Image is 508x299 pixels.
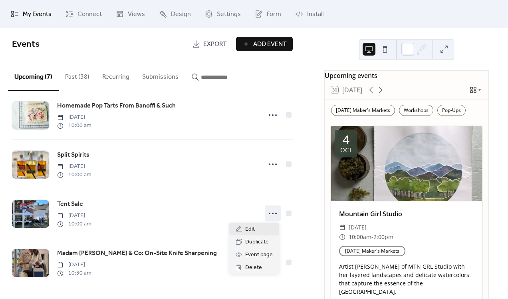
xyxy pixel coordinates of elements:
[59,60,96,90] button: Past (38)
[217,10,241,19] span: Settings
[171,10,191,19] span: Design
[253,40,287,49] span: Add Event
[339,223,345,232] div: ​
[57,261,91,269] span: [DATE]
[267,10,281,19] span: Form
[57,199,83,209] a: Tent Sale
[245,250,273,260] span: Event page
[57,122,91,130] span: 10:00 am
[186,37,233,51] a: Export
[331,262,482,296] div: Artist [PERSON_NAME] of MTN GRL Studio with her layered landscapes and delicate watercolors that ...
[23,10,52,19] span: My Events
[128,10,145,19] span: Views
[12,36,40,53] span: Events
[57,150,89,160] a: Split Spirits
[199,3,247,25] a: Settings
[57,162,91,171] span: [DATE]
[57,220,91,228] span: 10:00 am
[245,237,269,247] span: Duplicate
[349,223,367,232] span: [DATE]
[60,3,108,25] a: Connect
[325,71,488,80] div: Upcoming events
[289,3,329,25] a: Install
[236,37,293,51] button: Add Event
[57,113,91,122] span: [DATE]
[331,105,395,116] div: [DATE] Maker's Markets
[110,3,151,25] a: Views
[371,232,373,242] span: -
[57,248,217,259] a: Madam [PERSON_NAME] & Co: On-Site Knife Sharpening
[57,171,91,179] span: 10:00 am
[203,40,227,49] span: Export
[5,3,58,25] a: My Events
[57,269,91,277] span: 10:30 am
[77,10,102,19] span: Connect
[249,3,287,25] a: Form
[349,232,371,242] span: 10:00am
[136,60,185,90] button: Submissions
[96,60,136,90] button: Recurring
[331,209,482,219] div: Mountain Girl Studio
[153,3,197,25] a: Design
[437,105,466,116] div: Pop-Ups
[340,147,352,153] div: Oct
[8,60,59,91] button: Upcoming (7)
[245,263,262,273] span: Delete
[399,105,433,116] div: Workshops
[57,101,176,111] a: Homemade Pop Tarts From Banoffi & Such
[373,232,393,242] span: 2:00pm
[343,134,349,146] div: 4
[339,232,345,242] div: ​
[245,225,255,234] span: Edit
[307,10,323,19] span: Install
[57,211,91,220] span: [DATE]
